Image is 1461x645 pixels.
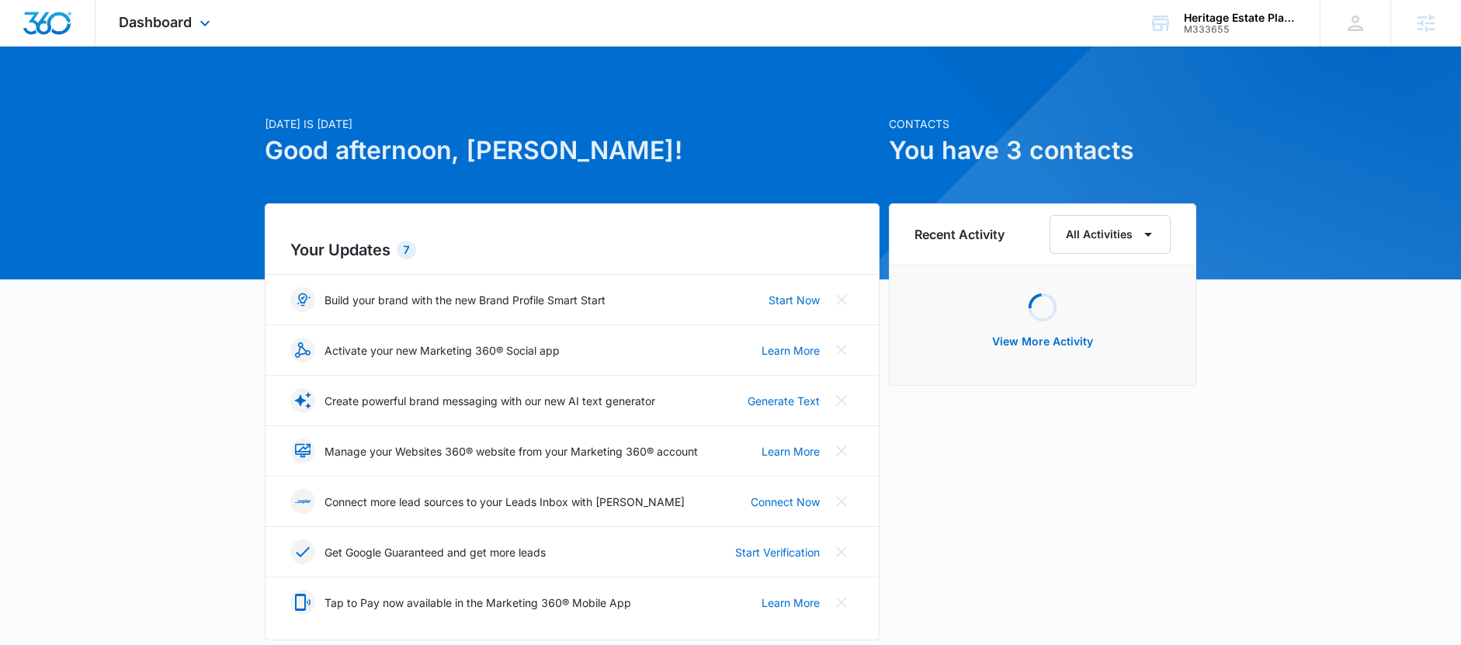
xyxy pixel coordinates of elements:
a: Learn More [762,595,820,611]
p: Manage your Websites 360® website from your Marketing 360® account [324,443,698,459]
a: Connect Now [751,494,820,510]
a: Learn More [762,443,820,459]
div: Keywords by Traffic [172,92,262,102]
div: Domain: [DOMAIN_NAME] [40,40,171,53]
p: Contacts [889,116,1196,132]
h1: You have 3 contacts [889,132,1196,169]
span: Dashboard [119,14,192,30]
button: Close [829,388,854,413]
div: v 4.0.25 [43,25,76,37]
p: Build your brand with the new Brand Profile Smart Start [324,292,606,308]
h2: Your Updates [290,238,854,262]
a: Start Now [769,292,820,308]
p: Get Google Guaranteed and get more leads [324,544,546,560]
div: 7 [397,241,416,259]
button: Close [829,439,854,463]
p: Tap to Pay now available in the Marketing 360® Mobile App [324,595,631,611]
img: website_grey.svg [25,40,37,53]
img: logo_orange.svg [25,25,37,37]
button: Close [829,287,854,312]
button: All Activities [1050,215,1171,254]
button: Close [829,338,854,362]
img: tab_domain_overview_orange.svg [42,90,54,102]
h1: Good afternoon, [PERSON_NAME]! [265,132,880,169]
div: account name [1184,12,1297,24]
h6: Recent Activity [914,225,1005,244]
div: Domain Overview [59,92,139,102]
p: Create powerful brand messaging with our new AI text generator [324,393,655,409]
button: View More Activity [977,323,1109,360]
button: Close [829,489,854,514]
div: account id [1184,24,1297,35]
p: [DATE] is [DATE] [265,116,880,132]
p: Connect more lead sources to your Leads Inbox with [PERSON_NAME] [324,494,685,510]
a: Start Verification [735,544,820,560]
a: Generate Text [748,393,820,409]
button: Close [829,539,854,564]
p: Activate your new Marketing 360® Social app [324,342,560,359]
a: Learn More [762,342,820,359]
img: tab_keywords_by_traffic_grey.svg [154,90,167,102]
button: Close [829,590,854,615]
